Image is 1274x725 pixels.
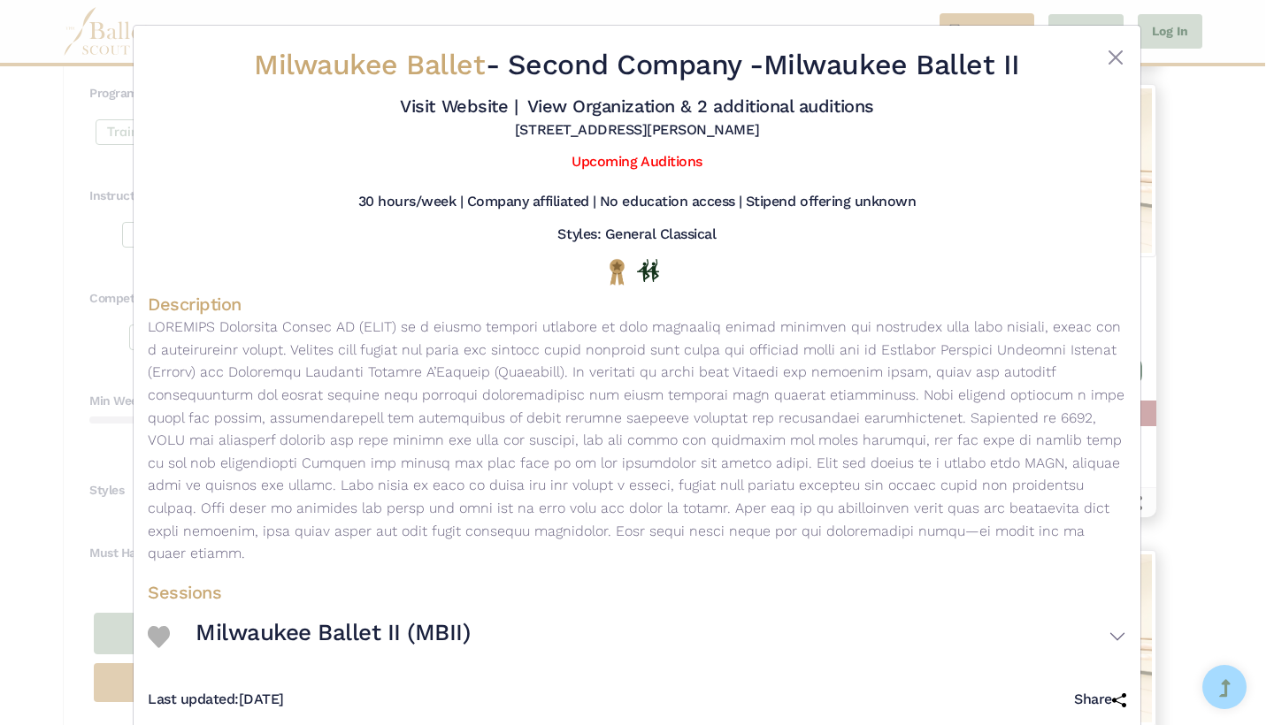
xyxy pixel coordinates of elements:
h5: Styles: General Classical [557,225,716,244]
a: Visit Website | [400,95,518,117]
h4: Description [148,293,1126,316]
a: Upcoming Auditions [572,153,702,170]
h3: Milwaukee Ballet II (MBII) [196,618,471,648]
h5: No education access | [600,193,742,211]
img: National [606,258,628,286]
h4: Sessions [148,581,1126,604]
span: Milwaukee Ballet [254,48,485,81]
a: View Organization & 2 additional auditions [527,95,874,117]
button: Close [1105,47,1126,68]
img: In Person [637,259,659,282]
button: Milwaukee Ballet II (MBII) [196,611,1126,662]
h5: Share [1074,691,1126,709]
h5: 30 hours/week | [358,193,464,211]
img: Heart [148,626,170,648]
h2: - Milwaukee Ballet II [229,47,1045,84]
h5: Stipend offering unknown [746,193,916,211]
h5: [STREET_ADDRESS][PERSON_NAME] [515,121,759,140]
p: LOREMIPS Dolorsita Consec AD (ELIT) se d eiusmo tempori utlabore et dolo magnaaliq enimad minimve... [148,316,1126,565]
span: Second Company - [508,48,764,81]
h5: Company affiliated | [467,193,596,211]
h5: [DATE] [148,691,284,709]
span: Last updated: [148,691,239,707]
